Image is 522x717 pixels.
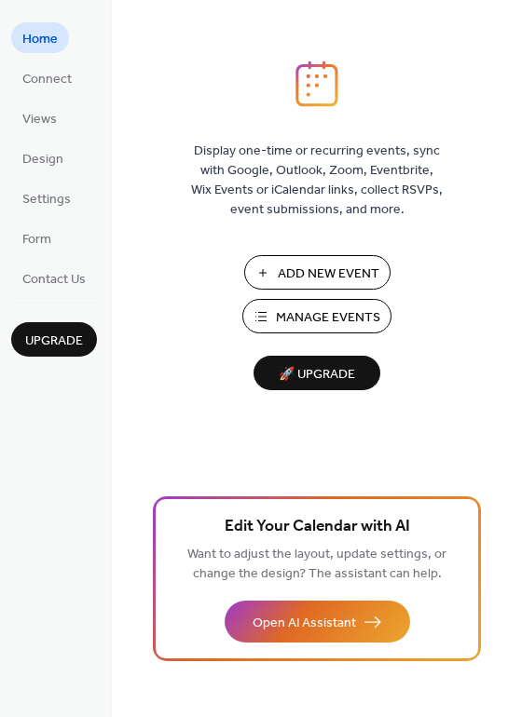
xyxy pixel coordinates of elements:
[22,70,72,89] span: Connect
[276,308,380,328] span: Manage Events
[22,110,57,129] span: Views
[11,142,75,173] a: Design
[254,356,380,390] button: 🚀 Upgrade
[265,362,369,387] span: 🚀 Upgrade
[244,255,391,290] button: Add New Event
[22,230,51,250] span: Form
[11,183,82,213] a: Settings
[253,614,356,633] span: Open AI Assistant
[187,542,446,587] span: Want to adjust the layout, update settings, or change the design? The assistant can help.
[278,264,379,284] span: Add New Event
[11,223,62,253] a: Form
[225,514,410,540] span: Edit Your Calendar with AI
[11,102,68,133] a: Views
[22,30,58,49] span: Home
[295,61,338,107] img: logo_icon.svg
[242,299,391,333] button: Manage Events
[11,322,97,357] button: Upgrade
[22,190,71,210] span: Settings
[22,150,63,169] span: Design
[11,263,97,293] a: Contact Us
[22,270,86,290] span: Contact Us
[25,331,83,351] span: Upgrade
[191,142,443,220] span: Display one-time or recurring events, sync with Google, Outlook, Zoom, Eventbrite, Wix Events or ...
[11,22,69,53] a: Home
[11,62,83,93] a: Connect
[225,601,410,643] button: Open AI Assistant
